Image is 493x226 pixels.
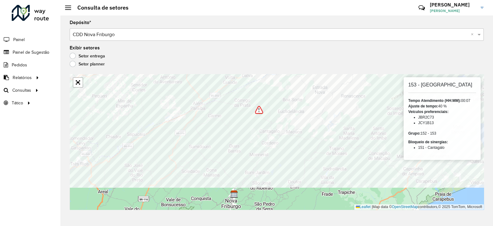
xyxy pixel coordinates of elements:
[354,204,484,210] div: Map data © contributors,© 2025 TomTom, Microsoft
[70,44,100,52] label: Exibir setores
[430,8,476,14] span: [PERSON_NAME]
[415,1,428,15] a: Contato Rápido
[408,131,476,136] div: 152 - 153
[408,110,449,114] strong: Veículos preferenciais:
[471,31,476,38] span: Clear all
[408,98,461,103] strong: Tempo Atendimento (HH:MM):
[13,49,49,56] span: Painel de Sugestão
[392,205,418,209] a: OpenStreetMap
[12,100,23,106] span: Tático
[70,61,105,67] label: Setor planner
[408,104,438,108] strong: Ajuste de tempo:
[70,53,105,59] label: Setor entrega
[12,87,31,94] span: Consultas
[408,98,476,103] div: 00:07
[13,36,25,43] span: Painel
[70,19,91,26] label: Depósito
[418,120,476,126] li: JCY1B13
[430,2,476,8] h3: [PERSON_NAME]
[71,4,128,11] h2: Consulta de setores
[418,115,476,120] li: JBR2C73
[12,62,27,68] span: Pedidos
[418,145,476,150] li: 151 - Cantagalo
[408,140,448,144] strong: Bloqueio de sinergias:
[356,205,371,209] a: Leaflet
[372,205,373,209] span: |
[73,78,83,87] a: Abrir mapa em tela cheia
[13,74,32,81] span: Relatórios
[255,106,263,114] img: Bloqueio de sinergias
[408,82,476,88] h6: 153 - [GEOGRAPHIC_DATA]
[408,131,421,136] strong: Grupo:
[408,103,476,109] div: 40 %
